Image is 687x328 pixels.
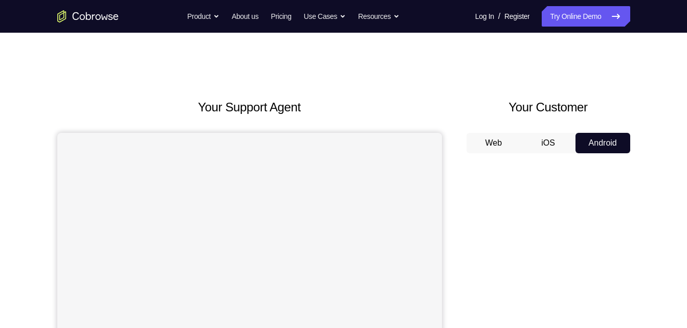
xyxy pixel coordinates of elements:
a: Pricing [271,6,291,27]
button: Resources [358,6,400,27]
button: iOS [521,133,575,153]
h2: Your Support Agent [57,98,442,116]
span: / [498,10,500,22]
button: Android [575,133,630,153]
a: Go to the home page [57,10,119,22]
a: Try Online Demo [542,6,630,27]
h2: Your Customer [467,98,630,116]
button: Product [187,6,219,27]
button: Web [467,133,521,153]
button: Use Cases [304,6,346,27]
a: Register [504,6,529,27]
a: Log In [475,6,494,27]
a: About us [232,6,258,27]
